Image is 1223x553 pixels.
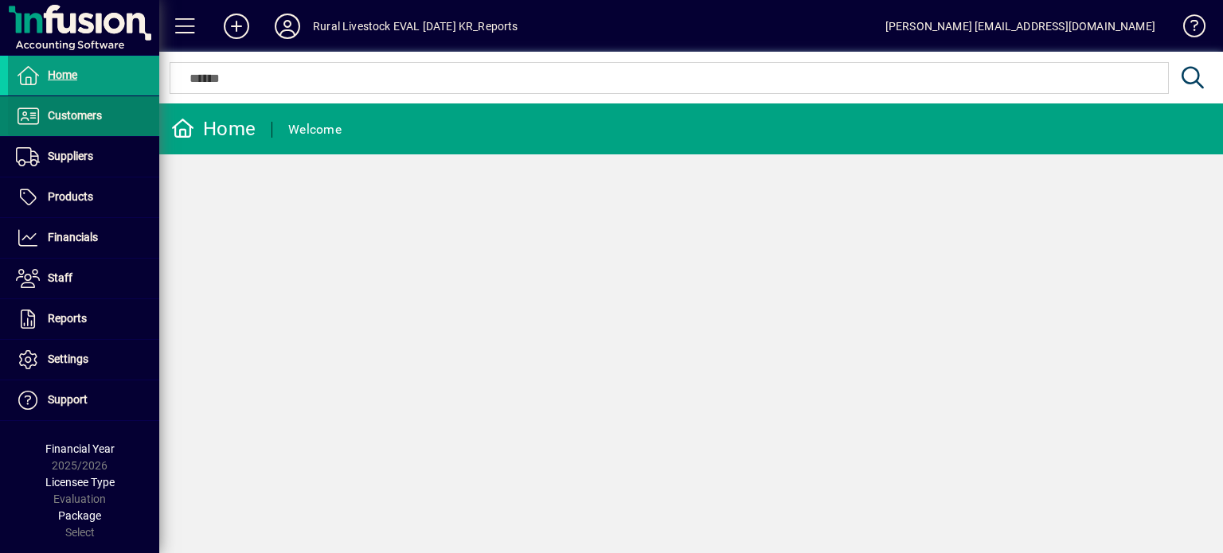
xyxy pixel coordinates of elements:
[171,116,256,142] div: Home
[45,442,115,455] span: Financial Year
[48,271,72,284] span: Staff
[45,476,115,489] span: Licensee Type
[288,117,342,142] div: Welcome
[48,393,88,406] span: Support
[8,218,159,258] a: Financials
[8,340,159,380] a: Settings
[48,312,87,325] span: Reports
[58,509,101,522] span: Package
[48,231,98,243] span: Financials
[8,177,159,217] a: Products
[48,150,93,162] span: Suppliers
[48,109,102,122] span: Customers
[8,137,159,177] a: Suppliers
[262,12,313,41] button: Profile
[48,190,93,203] span: Products
[885,14,1155,39] div: [PERSON_NAME] [EMAIL_ADDRESS][DOMAIN_NAME]
[8,380,159,420] a: Support
[211,12,262,41] button: Add
[8,299,159,339] a: Reports
[8,96,159,136] a: Customers
[8,259,159,298] a: Staff
[1171,3,1203,55] a: Knowledge Base
[48,352,88,365] span: Settings
[48,68,77,81] span: Home
[313,14,518,39] div: Rural Livestock EVAL [DATE] KR_Reports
